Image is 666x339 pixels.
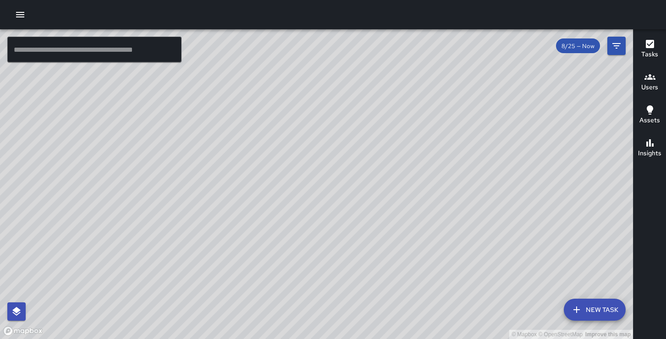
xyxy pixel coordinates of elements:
[633,132,666,165] button: Insights
[556,42,600,50] span: 8/25 — Now
[641,82,658,93] h6: Users
[638,148,661,159] h6: Insights
[633,66,666,99] button: Users
[633,33,666,66] button: Tasks
[564,299,626,321] button: New Task
[607,37,626,55] button: Filters
[639,115,660,126] h6: Assets
[641,49,658,60] h6: Tasks
[633,99,666,132] button: Assets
